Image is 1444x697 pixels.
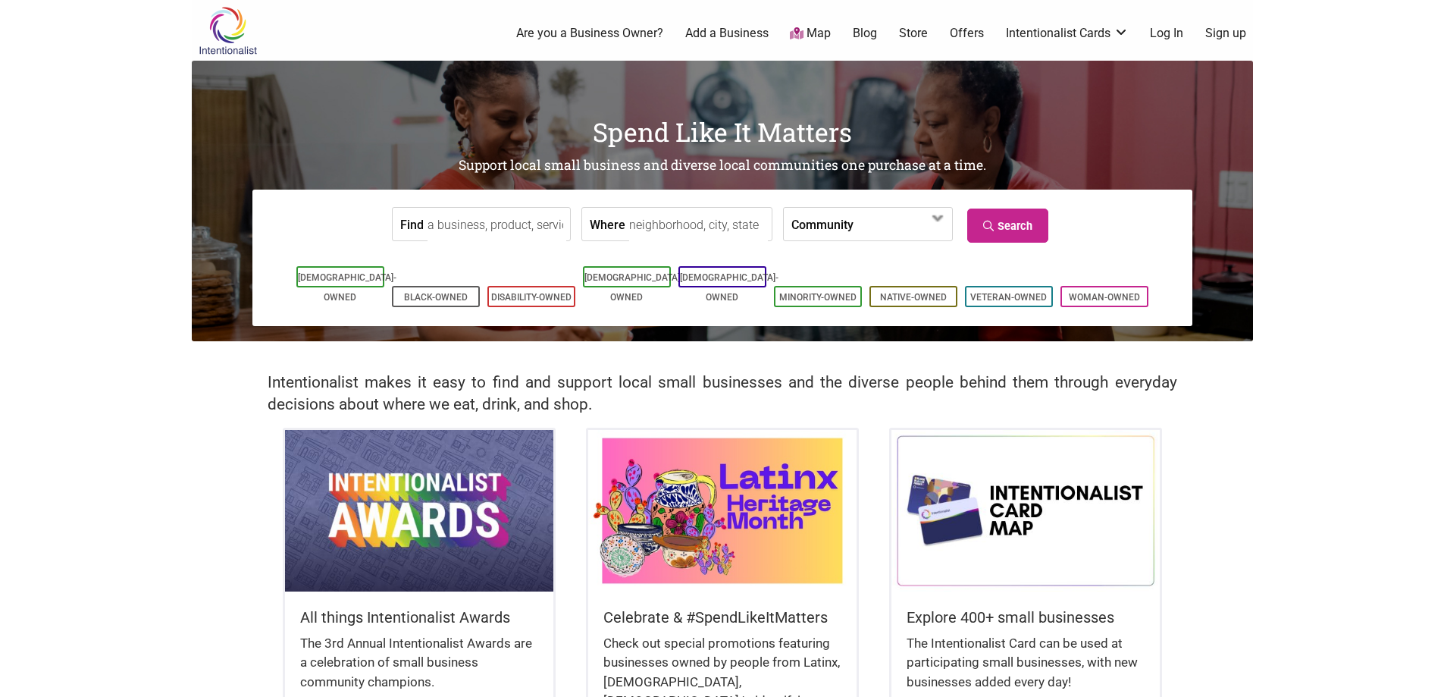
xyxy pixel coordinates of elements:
[192,114,1253,150] h1: Spend Like It Matters
[300,607,538,628] h5: All things Intentionalist Awards
[779,292,857,303] a: Minority-Owned
[907,607,1145,628] h5: Explore 400+ small businesses
[590,208,625,240] label: Where
[404,292,468,303] a: Black-Owned
[588,430,857,591] img: Latinx / Hispanic Heritage Month
[880,292,947,303] a: Native-Owned
[428,208,566,242] input: a business, product, service
[192,6,264,55] img: Intentionalist
[400,208,424,240] label: Find
[603,607,841,628] h5: Celebrate & #SpendLikeItMatters
[853,25,877,42] a: Blog
[268,372,1177,416] h2: Intentionalist makes it easy to find and support local small businesses and the diverse people be...
[891,430,1160,591] img: Intentionalist Card Map
[950,25,984,42] a: Offers
[192,156,1253,175] h2: Support local small business and diverse local communities one purchase at a time.
[1006,25,1129,42] a: Intentionalist Cards
[584,272,683,303] a: [DEMOGRAPHIC_DATA]-Owned
[680,272,778,303] a: [DEMOGRAPHIC_DATA]-Owned
[298,272,396,303] a: [DEMOGRAPHIC_DATA]-Owned
[970,292,1047,303] a: Veteran-Owned
[899,25,928,42] a: Store
[491,292,572,303] a: Disability-Owned
[1069,292,1140,303] a: Woman-Owned
[685,25,769,42] a: Add a Business
[790,25,831,42] a: Map
[629,208,768,242] input: neighborhood, city, state
[1205,25,1246,42] a: Sign up
[516,25,663,42] a: Are you a Business Owner?
[1150,25,1183,42] a: Log In
[285,430,553,591] img: Intentionalist Awards
[967,209,1048,243] a: Search
[791,208,854,240] label: Community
